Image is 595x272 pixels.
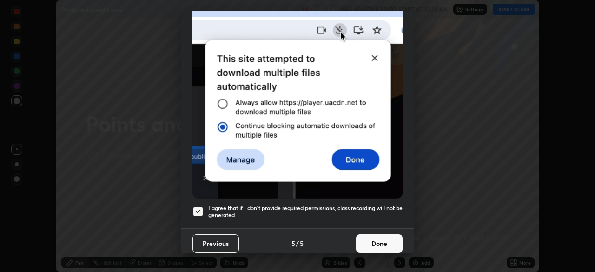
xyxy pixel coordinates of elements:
button: Previous [192,234,239,253]
h4: / [296,239,299,248]
h4: 5 [291,239,295,248]
button: Done [356,234,403,253]
h4: 5 [300,239,304,248]
h5: I agree that if I don't provide required permissions, class recording will not be generated [208,205,403,219]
